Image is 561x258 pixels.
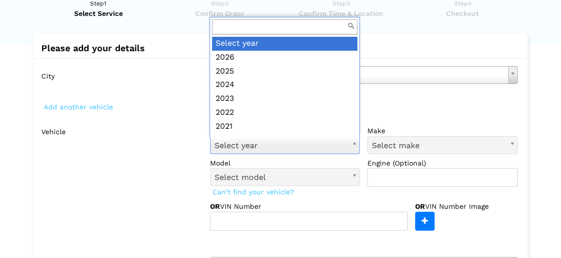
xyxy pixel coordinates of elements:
[212,120,357,134] div: 2021
[212,106,357,120] div: 2022
[212,92,357,106] div: 2023
[212,37,357,51] div: Select year
[212,78,357,92] div: 2024
[212,51,357,65] div: 2026
[212,65,357,79] div: 2025
[212,134,357,148] div: 2020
